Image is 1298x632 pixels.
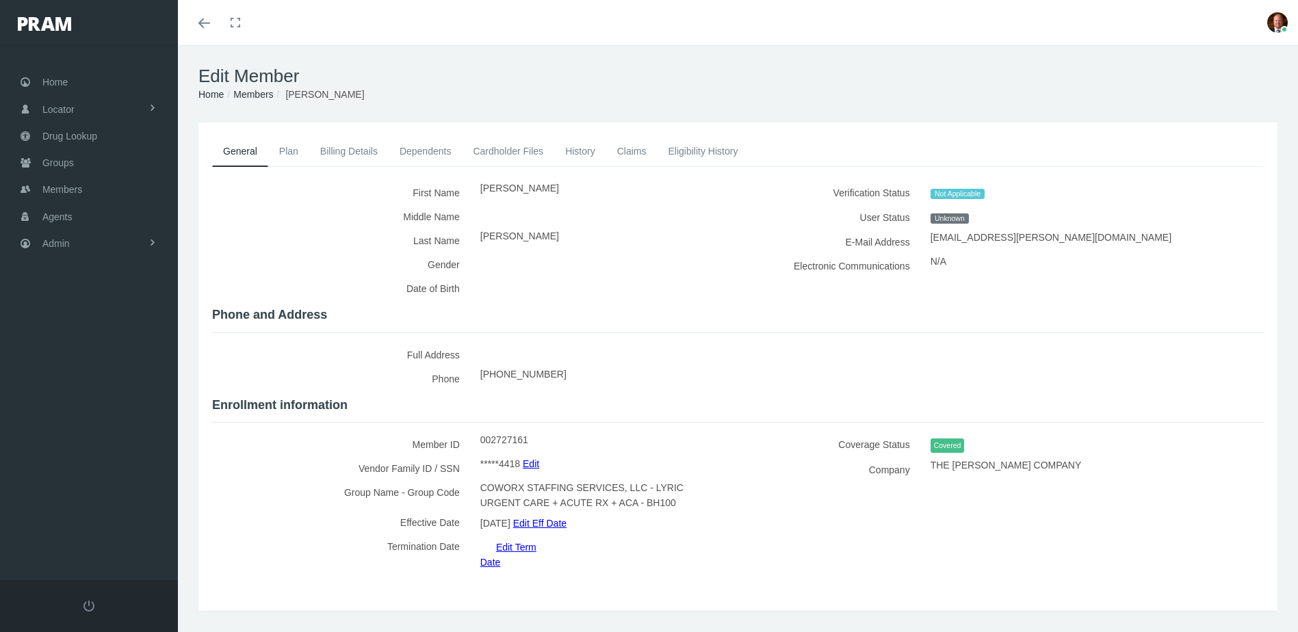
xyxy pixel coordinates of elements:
a: Edit Eff Date [513,513,567,533]
img: S_Profile_Picture_693.jpg [1267,12,1288,33]
span: Agents [42,204,73,230]
span: Admin [42,231,70,256]
label: Coverage Status [749,432,920,458]
label: Member ID [212,432,470,456]
label: E-Mail Address [749,230,920,254]
label: Date of Birth [212,276,470,300]
span: COWORX STAFFING SERVICES, LLC - LYRIC URGENT CARE + ACUTE RX + ACA - BH100 [480,477,684,513]
label: Phone [212,367,470,391]
label: Last Name [212,228,470,252]
span: Covered [931,438,965,453]
a: Members [233,89,273,100]
span: [EMAIL_ADDRESS][PERSON_NAME][DOMAIN_NAME] [931,227,1171,248]
label: Full Address [212,343,470,367]
label: Gender [212,252,470,276]
a: Edit [523,453,539,473]
span: Locator [42,96,75,122]
span: Not Applicable [931,189,985,200]
h4: Enrollment information [212,398,1264,413]
span: N/A [931,251,946,272]
a: Billing Details [309,136,389,166]
a: Edit Term Date [480,537,536,572]
span: Home [42,69,68,95]
label: Middle Name [212,205,470,228]
span: [PERSON_NAME] [480,226,559,246]
a: Eligibility History [657,136,749,166]
a: General [212,136,268,167]
span: Groups [42,150,74,176]
span: [PHONE_NUMBER] [480,364,567,384]
span: [PERSON_NAME] [480,178,559,198]
label: Termination Date [212,534,470,570]
span: [DATE] [480,513,510,534]
label: Electronic Communications [749,254,920,278]
a: History [554,136,606,166]
label: User Status [749,205,920,230]
h4: Phone and Address [212,308,1264,323]
h1: Edit Member [198,66,1277,87]
label: Effective Date [212,510,470,534]
label: Vendor Family ID / SSN [212,456,470,480]
a: Claims [606,136,658,166]
span: THE [PERSON_NAME] COMPANY [931,455,1082,475]
a: Cardholder Files [462,136,554,166]
a: Dependents [389,136,463,166]
span: Unknown [931,213,969,224]
span: Drug Lookup [42,123,97,149]
span: [PERSON_NAME] [285,89,364,100]
label: Company [749,458,920,482]
span: Members [42,176,82,202]
label: First Name [212,181,470,205]
a: Home [198,89,224,100]
a: Plan [268,136,309,166]
img: PRAM_20_x_78.png [18,17,71,31]
label: Verification Status [749,181,920,205]
label: Group Name - Group Code [212,480,470,510]
span: 002727161 [480,430,528,450]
